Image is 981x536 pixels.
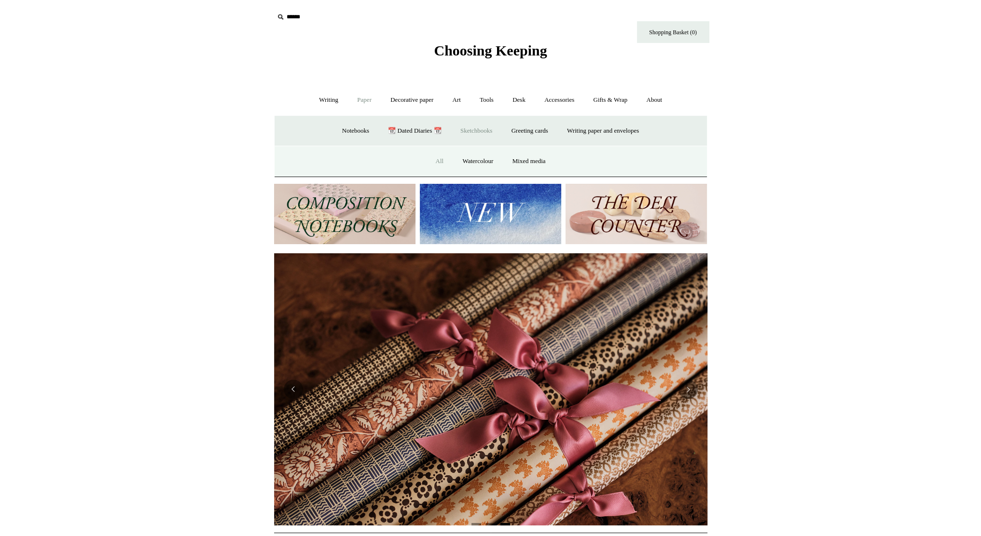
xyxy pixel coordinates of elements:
a: Art [444,87,470,113]
button: Page 2 [486,523,496,525]
a: Notebooks [333,118,378,144]
a: Accessories [536,87,583,113]
a: 📆 Dated Diaries 📆 [379,118,450,144]
span: Choosing Keeping [434,42,547,58]
a: Choosing Keeping [434,50,547,57]
a: All [427,149,452,174]
img: 202302 Composition ledgers.jpg__PID:69722ee6-fa44-49dd-a067-31375e5d54ec [274,184,415,244]
img: New.jpg__PID:f73bdf93-380a-4a35-bcfe-7823039498e1 [420,184,561,244]
a: Decorative paper [382,87,442,113]
a: Watercolour [454,149,502,174]
a: Writing [310,87,347,113]
a: Desk [504,87,534,113]
a: Tools [471,87,502,113]
a: Shopping Basket (0) [637,21,709,43]
a: About [637,87,671,113]
img: Early Bird [274,253,707,525]
a: Paper [348,87,380,113]
button: Page 1 [471,523,481,525]
a: Sketchbooks [452,118,501,144]
button: Page 3 [500,523,510,525]
img: The Deli Counter [566,184,707,244]
a: Mixed media [504,149,554,174]
a: Writing paper and envelopes [558,118,648,144]
a: Gifts & Wrap [584,87,636,113]
button: Next [678,380,698,399]
button: Previous [284,380,303,399]
a: Greeting cards [503,118,557,144]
